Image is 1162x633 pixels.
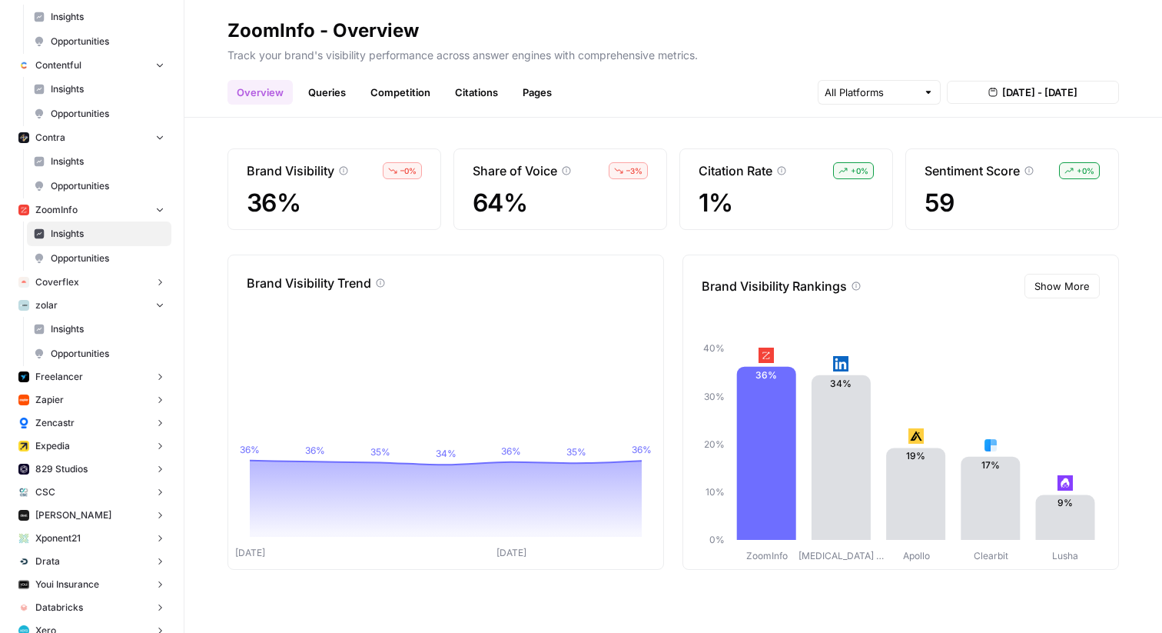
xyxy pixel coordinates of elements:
text: 34% [830,378,852,389]
button: Expedia [12,435,171,458]
span: Insights [51,155,164,168]
span: 36% [247,189,422,217]
span: Opportunities [51,35,164,48]
input: All Platforms [825,85,917,100]
button: Youi Insurance [12,573,171,596]
button: Coverflex [12,271,171,294]
button: Xponent21 [12,527,171,550]
span: Insights [51,10,164,24]
span: Youi Insurance [35,578,99,591]
img: fr92439b8i8d8kixz6owgxh362ib [983,438,998,453]
a: Insights [27,77,171,102]
span: Insights [51,227,164,241]
tspan: 35% [566,446,586,458]
p: Brand Visibility Rankings [702,277,847,295]
span: Contentful [35,58,81,72]
span: Opportunities [51,179,164,193]
tspan: 36% [305,445,325,456]
p: Citation Rate [699,162,772,180]
p: Brand Visibility [247,162,334,180]
button: Drata [12,550,171,573]
img: 6os5al305rae5m5hhkke1ziqya7s [18,300,29,311]
button: [DATE] - [DATE] [947,81,1119,104]
span: Xponent21 [35,531,81,545]
img: 2ud796hvc3gw7qwjscn75txc5abr [18,60,29,71]
span: Opportunities [51,107,164,121]
tspan: 40% [703,342,725,354]
span: ZoomInfo [35,203,78,217]
img: 0b4cca331s36dd167810igr9ionp [1057,475,1073,491]
span: Zapier [35,393,64,407]
button: [PERSON_NAME] [12,504,171,527]
span: + 0 % [851,165,868,177]
span: Drata [35,555,60,568]
span: Coverflex [35,275,79,289]
a: Opportunities [27,246,171,271]
button: Contentful [12,54,171,77]
a: Insights [27,317,171,341]
span: [DATE] - [DATE] [1002,85,1077,100]
text: 9% [1057,497,1073,508]
span: Expedia [35,439,70,453]
tspan: Lusha [1052,550,1078,561]
a: Overview [227,80,293,105]
img: 8scb49tlb2vriaw9mclg8ae1t35j [18,395,29,405]
img: a9mur837mohu50bzw3stmy70eh87 [18,371,29,382]
span: – 0 % [400,165,417,177]
tspan: ZoomInfo [746,550,788,561]
img: s6x7ltuwawlcg2ux8d2ne4wtho4t [18,418,29,428]
img: ohiio4oour1vdiyjjcsk00o6i5zn [833,356,848,371]
img: f3qlg7l68rn02bi2w2fqsnsvhk74 [18,533,29,544]
a: Pages [513,80,561,105]
img: hcm4s7ic2xq26rsmuray6dv1kquq [18,205,29,215]
img: sn22kgff868ykc5rtsyl1nm0khs9 [908,428,924,444]
img: hcm4s7ic2xq26rsmuray6dv1kquq [759,348,774,363]
p: Track your brand's visibility performance across answer engines with comprehensive metrics. [227,43,1119,63]
button: Zencastr [12,411,171,435]
tspan: 35% [370,446,390,458]
tspan: Clearbit [974,550,1008,561]
button: Databricks [12,596,171,619]
button: Show More [1024,274,1100,298]
img: l4muj0jjfg7df9oj5fg31blri2em [18,277,29,288]
tspan: 10% [705,486,725,498]
span: Insights [51,322,164,336]
span: Databricks [35,601,83,615]
img: r1kj8td8zocxzhcrdgnlfi8d2cy7 [18,441,29,451]
button: zolar [12,294,171,317]
p: Brand Visibility Trend [247,274,371,292]
img: ybhjxa9n8mcsu845nkgo7g1ynw8w [18,510,29,521]
tspan: Apollo [903,550,930,561]
button: Zapier [12,388,171,411]
tspan: 20% [704,438,725,450]
div: ZoomInfo - Overview [227,18,419,43]
a: Queries [299,80,355,105]
span: 829 Studios [35,462,88,476]
tspan: [DATE] [235,547,265,558]
tspan: 36% [501,445,521,457]
button: CSC [12,481,171,504]
a: Insights [27,149,171,174]
span: Opportunities [51,347,164,361]
a: Insights [27,5,171,29]
span: Show More [1034,278,1090,294]
button: 829 Studios [12,458,171,481]
text: 19% [906,450,925,461]
p: Share of Voice [473,162,557,180]
tspan: 0% [709,534,725,545]
tspan: [DATE] [496,547,526,558]
text: 17% [981,459,1000,471]
tspan: 36% [632,444,652,455]
span: Contra [35,131,65,145]
span: Zencastr [35,416,75,430]
img: lwh15xca956raf2qq0149pkro8i6 [18,464,29,475]
span: – 3 % [626,165,642,177]
tspan: 30% [704,391,725,402]
a: Opportunities [27,341,171,366]
a: Citations [446,80,507,105]
span: CSC [35,485,55,499]
tspan: 34% [436,448,456,459]
a: Opportunities [27,174,171,198]
span: Insights [51,82,164,96]
span: 64% [473,189,648,217]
